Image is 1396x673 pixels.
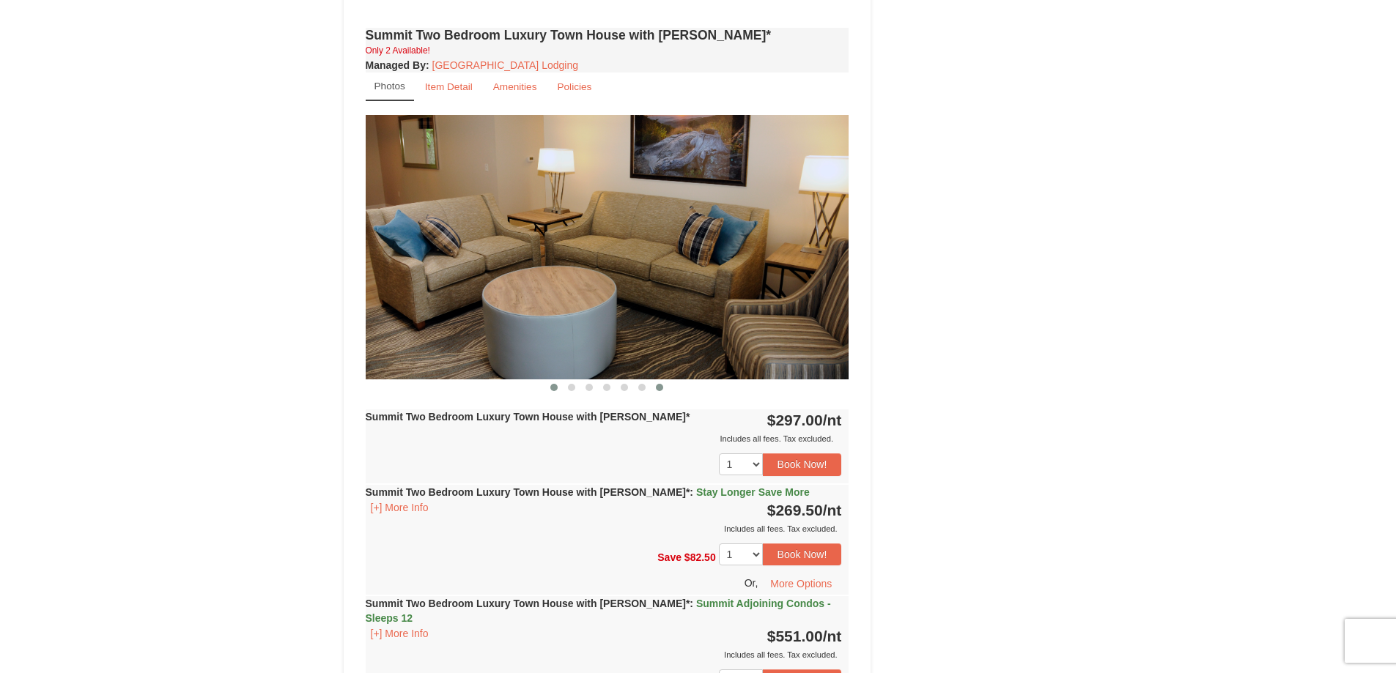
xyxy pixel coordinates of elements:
[690,598,693,609] span: :
[761,573,841,595] button: More Options
[366,431,842,446] div: Includes all fees. Tax excluded.
[366,45,430,56] small: Only 2 Available!
[493,81,537,92] small: Amenities
[366,59,429,71] strong: :
[684,551,716,562] span: $82.50
[696,486,810,498] span: Stay Longer Save More
[366,72,414,101] a: Photos
[823,628,842,644] span: /nt
[823,412,842,428] span: /nt
[366,115,849,379] img: 18876286-210-139419b0.png
[823,502,842,518] span: /nt
[366,486,810,498] strong: Summit Two Bedroom Luxury Town House with [PERSON_NAME]*
[763,543,842,565] button: Book Now!
[657,551,682,562] span: Save
[366,598,831,624] span: Summit Adjoining Condos - Sleeps 12
[767,628,823,644] span: $551.00
[366,411,690,423] strong: Summit Two Bedroom Luxury Town House with [PERSON_NAME]*
[745,577,758,589] span: Or,
[416,72,482,101] a: Item Detail
[547,72,601,101] a: Policies
[366,499,434,516] button: [+] More Info
[767,412,842,428] strong: $297.00
[484,72,547,101] a: Amenities
[366,28,849,42] h4: Summit Two Bedroom Luxury Town House with [PERSON_NAME]*
[767,502,823,518] span: $269.50
[366,598,831,624] strong: Summit Two Bedroom Luxury Town House with [PERSON_NAME]*
[690,486,693,498] span: :
[366,647,842,662] div: Includes all fees. Tax excluded.
[366,625,434,642] button: [+] More Info
[366,59,426,71] span: Managed By
[432,59,578,71] a: [GEOGRAPHIC_DATA] Lodging
[366,521,842,536] div: Includes all fees. Tax excluded.
[374,81,405,92] small: Photos
[557,81,591,92] small: Policies
[425,81,473,92] small: Item Detail
[763,453,842,475] button: Book Now!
